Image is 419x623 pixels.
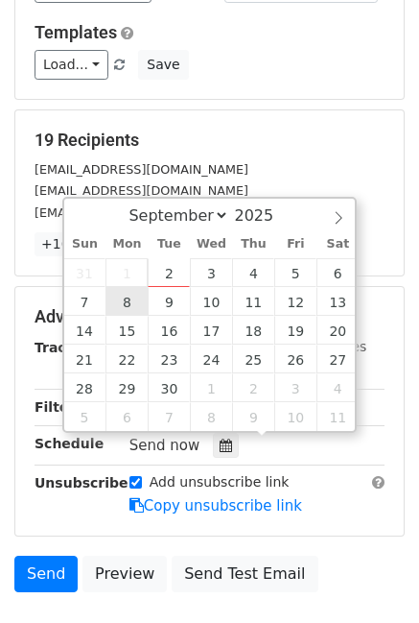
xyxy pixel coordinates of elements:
[190,316,232,345] span: September 17, 2025
[35,475,128,491] strong: Unsubscribe
[172,556,317,592] a: Send Test Email
[232,373,274,402] span: October 2, 2025
[138,50,188,80] button: Save
[274,345,316,373] span: September 26, 2025
[274,287,316,316] span: September 12, 2025
[64,345,106,373] span: September 21, 2025
[35,232,115,256] a: +16 more
[35,436,104,451] strong: Schedule
[148,316,190,345] span: September 16, 2025
[232,287,274,316] span: September 11, 2025
[148,287,190,316] span: September 9, 2025
[82,556,167,592] a: Preview
[105,402,148,431] span: October 6, 2025
[316,402,359,431] span: October 11, 2025
[148,402,190,431] span: October 7, 2025
[274,316,316,345] span: September 19, 2025
[148,373,190,402] span: September 30, 2025
[14,556,78,592] a: Send
[35,162,248,177] small: [EMAIL_ADDRESS][DOMAIN_NAME]
[64,258,106,287] span: August 31, 2025
[35,205,248,220] small: [EMAIL_ADDRESS][DOMAIN_NAME]
[35,399,83,415] strong: Filters
[190,345,232,373] span: September 24, 2025
[64,238,106,251] span: Sun
[129,497,302,515] a: Copy unsubscribe link
[232,258,274,287] span: September 4, 2025
[35,340,99,355] strong: Tracking
[64,402,106,431] span: October 5, 2025
[316,373,359,402] span: October 4, 2025
[316,345,359,373] span: September 27, 2025
[274,373,316,402] span: October 3, 2025
[190,258,232,287] span: September 3, 2025
[35,50,108,80] a: Load...
[190,373,232,402] span: October 1, 2025
[148,238,190,251] span: Tue
[105,316,148,345] span: September 15, 2025
[316,258,359,287] span: September 6, 2025
[105,373,148,402] span: September 29, 2025
[35,130,384,151] h5: 19 Recipients
[232,402,274,431] span: October 9, 2025
[64,287,106,316] span: September 7, 2025
[316,287,359,316] span: September 13, 2025
[35,22,117,42] a: Templates
[64,316,106,345] span: September 14, 2025
[274,258,316,287] span: September 5, 2025
[148,258,190,287] span: September 2, 2025
[105,345,148,373] span: September 22, 2025
[150,472,290,492] label: Add unsubscribe link
[129,437,200,454] span: Send now
[190,402,232,431] span: October 8, 2025
[316,238,359,251] span: Sat
[64,373,106,402] span: September 28, 2025
[274,402,316,431] span: October 10, 2025
[105,287,148,316] span: September 8, 2025
[35,306,384,327] h5: Advanced
[229,206,298,225] input: Year
[105,258,148,287] span: September 1, 2025
[35,183,248,198] small: [EMAIL_ADDRESS][DOMAIN_NAME]
[232,238,274,251] span: Thu
[190,287,232,316] span: September 10, 2025
[232,345,274,373] span: September 25, 2025
[274,238,316,251] span: Fri
[148,345,190,373] span: September 23, 2025
[232,316,274,345] span: September 18, 2025
[190,238,232,251] span: Wed
[316,316,359,345] span: September 20, 2025
[323,531,419,623] iframe: Chat Widget
[105,238,148,251] span: Mon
